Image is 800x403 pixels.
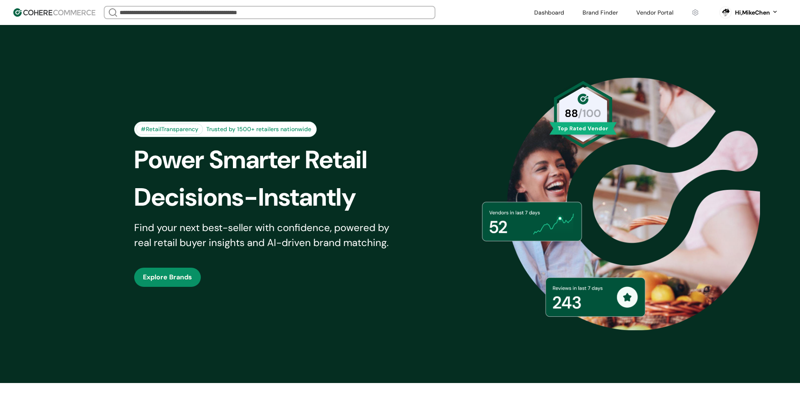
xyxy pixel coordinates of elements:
[136,124,203,135] div: #RetailTransparency
[13,8,95,17] img: Cohere Logo
[134,220,400,250] div: Find your next best-seller with confidence, powered by real retail buyer insights and AI-driven b...
[134,141,414,179] div: Power Smarter Retail
[134,268,201,287] button: Explore Brands
[134,179,414,216] div: Decisions-Instantly
[735,8,770,17] div: Hi, MikeChen
[735,8,778,17] button: Hi,MikeChen
[203,125,315,134] div: Trusted by 1500+ retailers nationwide
[719,6,732,19] svg: 0 percent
